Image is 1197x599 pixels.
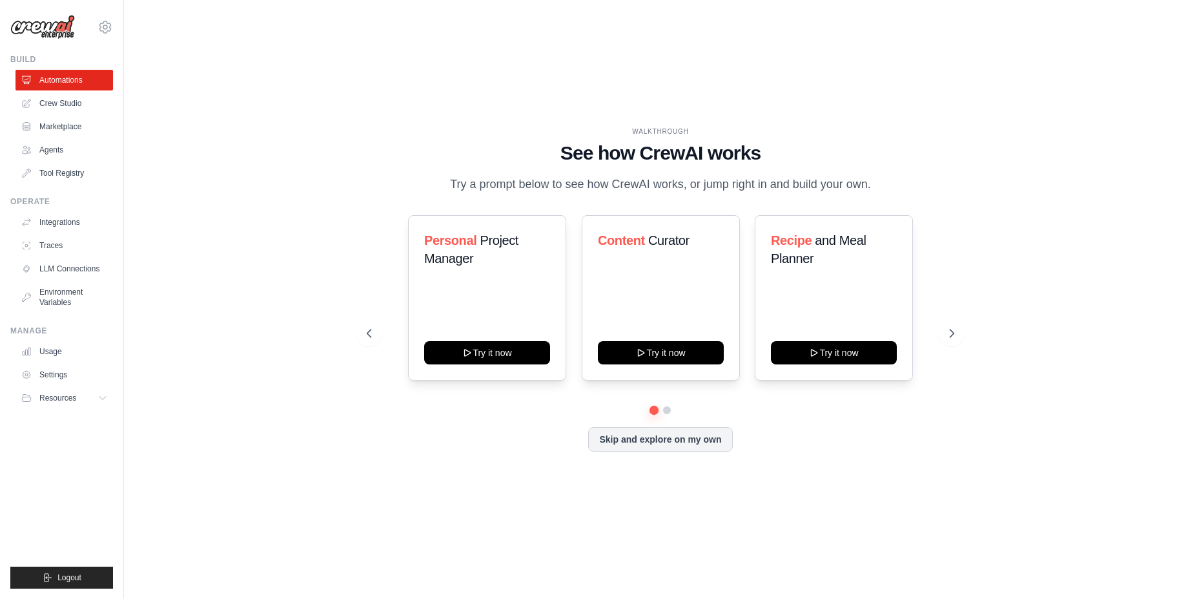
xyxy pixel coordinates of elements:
[57,573,81,583] span: Logout
[15,212,113,233] a: Integrations
[771,233,866,266] span: and Meal Planner
[15,235,113,256] a: Traces
[10,15,75,39] img: Logo
[588,427,732,452] button: Skip and explore on my own
[598,233,645,247] span: Content
[15,140,113,160] a: Agents
[424,233,518,266] span: Project Manager
[15,116,113,137] a: Marketplace
[15,70,113,90] a: Automations
[10,567,113,589] button: Logout
[39,393,76,403] span: Resources
[15,341,113,362] a: Usage
[15,282,113,313] a: Environment Variables
[15,163,113,184] a: Tool Registry
[15,93,113,114] a: Crew Studio
[424,341,550,364] button: Try it now
[598,341,724,364] button: Try it now
[15,364,113,385] a: Settings
[367,127,955,136] div: WALKTHROUGH
[367,142,955,165] h1: See how CrewAI works
[10,54,113,65] div: Build
[10,326,113,336] div: Manage
[10,196,113,207] div: Operate
[15,258,113,279] a: LLM Connections
[424,233,476,247] span: Personal
[15,388,113,408] button: Resources
[771,341,897,364] button: Try it now
[1132,537,1197,599] iframe: Chat Widget
[771,233,812,247] span: Recipe
[648,233,689,247] span: Curator
[444,175,877,194] p: Try a prompt below to see how CrewAI works, or jump right in and build your own.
